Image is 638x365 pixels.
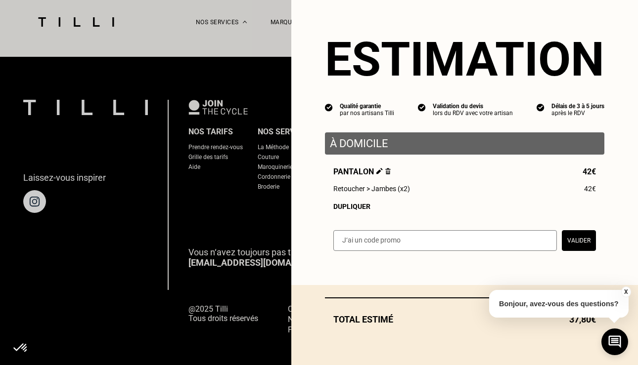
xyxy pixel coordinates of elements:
img: icon list info [325,103,333,112]
div: par nos artisans Tilli [340,110,394,117]
p: Bonjour, avez-vous des questions? [489,290,629,318]
input: J‘ai un code promo [333,230,557,251]
img: icon list info [537,103,545,112]
span: 42€ [583,167,596,176]
span: 42€ [584,185,596,193]
div: lors du RDV avec votre artisan [433,110,513,117]
img: Éditer [376,168,383,174]
img: icon list info [418,103,426,112]
button: Valider [562,230,596,251]
button: X [621,286,631,297]
span: Pantalon [333,167,391,176]
div: Délais de 3 à 5 jours [551,103,604,110]
div: Total estimé [325,314,604,324]
section: Estimation [325,32,604,87]
div: Validation du devis [433,103,513,110]
p: À domicile [330,137,599,150]
span: Retoucher > Jambes (x2) [333,185,410,193]
div: Qualité garantie [340,103,394,110]
img: Supprimer [385,168,391,174]
div: Dupliquer [333,203,596,210]
div: après le RDV [551,110,604,117]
